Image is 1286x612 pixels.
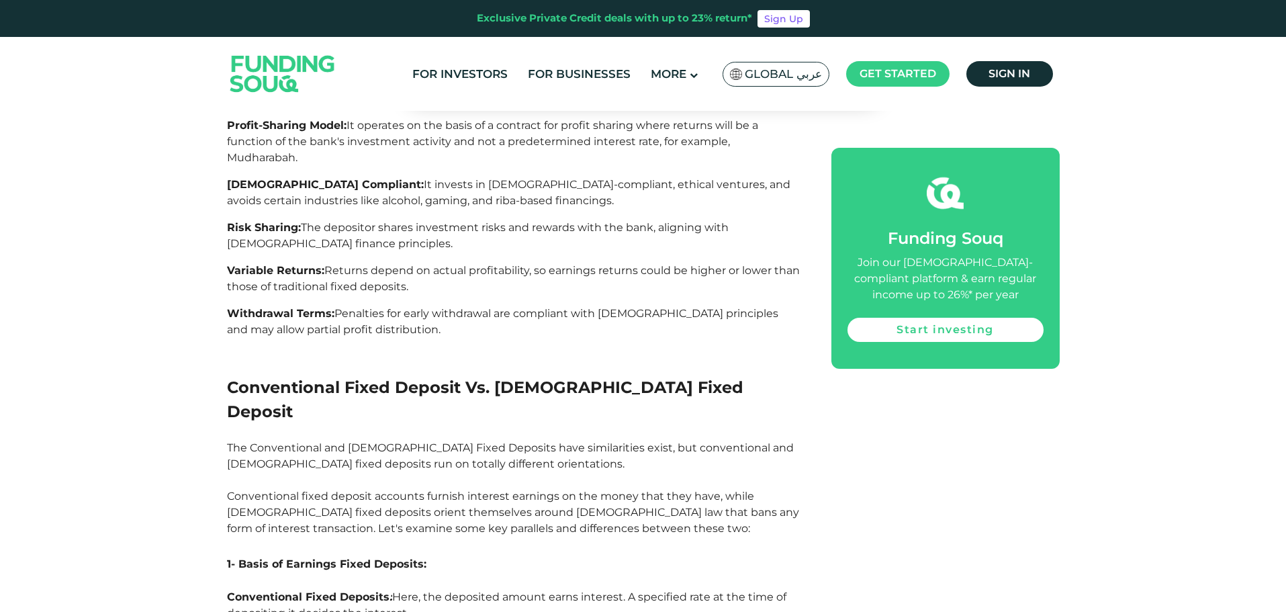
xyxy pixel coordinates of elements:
span: The depositor shares investment risks and rewards with the bank, aligning with [DEMOGRAPHIC_DATA]... [227,221,729,250]
a: Start investing [847,318,1044,342]
a: For Businesses [524,63,634,85]
span: It invests in [DEMOGRAPHIC_DATA]-compliant, ethical ventures, and avoids certain industries like ... [227,178,790,207]
span: The Conventional and [DEMOGRAPHIC_DATA] Fixed Deposits have similarities exist, but conventional ... [227,441,799,535]
div: Join our [DEMOGRAPHIC_DATA]-compliant platform & earn regular income up to 26%* per year [847,255,1044,303]
img: fsicon [927,175,964,212]
span: Variable Returns: [227,264,324,277]
span: Withdrawal Terms: [227,307,334,320]
div: Exclusive Private Credit deals with up to 23% return* [477,11,752,26]
span: Get started [860,67,936,80]
span: Funding Souq [888,228,1003,248]
span: Returns depend on actual profitability, so earnings returns could be higher or lower than those o... [227,264,800,293]
span: Global عربي [745,67,822,82]
span: Profit-Sharing Model: [227,119,347,132]
span: [DEMOGRAPHIC_DATA] Compliant: [227,178,424,191]
span: 1- Basis of Earnings Fixed Deposits: [227,558,426,570]
span: Conventional Fixed Deposits [227,591,389,603]
span: It operates on the basis of a contract for profit sharing where returns will be a function of the... [227,119,758,164]
span: More [651,67,686,81]
a: Sign Up [757,10,810,28]
a: For Investors [409,63,511,85]
span: Conventional Fixed Deposit Vs. [DEMOGRAPHIC_DATA] Fixed Deposit [227,378,743,421]
span: : [389,591,392,603]
a: Sign in [966,61,1053,87]
img: SA Flag [730,69,742,80]
span: Risk Sharing: [227,221,301,234]
span: Penalties for early withdrawal are compliant with [DEMOGRAPHIC_DATA] principles and may allow par... [227,307,778,336]
span: Sign in [989,67,1030,80]
img: Logo [217,40,349,107]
